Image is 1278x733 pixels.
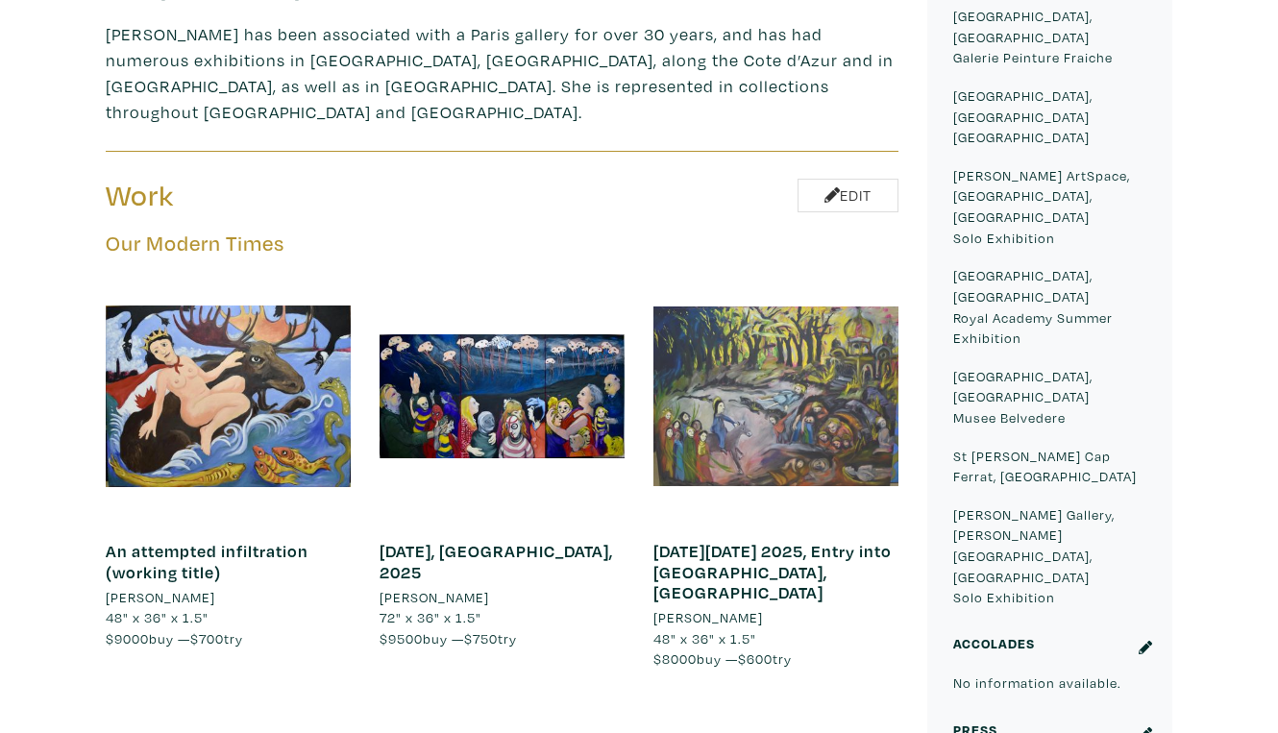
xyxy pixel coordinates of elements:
p: [PERSON_NAME] Gallery, [PERSON_NAME][GEOGRAPHIC_DATA], [GEOGRAPHIC_DATA] Solo Exhibition [953,504,1146,608]
h5: Our Modern Times [106,231,898,257]
p: [GEOGRAPHIC_DATA], [GEOGRAPHIC_DATA] Royal Academy Summer Exhibition [953,265,1146,348]
span: 48" x 36" x 1.5" [106,608,209,626]
span: $700 [190,629,224,647]
p: [PERSON_NAME] ArtSpace, [GEOGRAPHIC_DATA], [GEOGRAPHIC_DATA] Solo Exhibition [953,165,1146,248]
p: [PERSON_NAME] has been associated with a Paris gallery for over 30 years, and has had numerous ex... [106,21,898,125]
h3: Work [106,178,488,214]
span: $9000 [106,629,149,647]
a: [PERSON_NAME] [653,607,898,628]
span: 48" x 36" x 1.5" [653,629,756,647]
a: [PERSON_NAME] [380,587,625,608]
p: [GEOGRAPHIC_DATA], [GEOGRAPHIC_DATA] Musee Belvedere [953,366,1146,428]
span: $8000 [653,649,697,668]
a: [DATE], [GEOGRAPHIC_DATA], 2025 [380,540,613,583]
a: An attempted infiltration (working title) [106,540,308,583]
span: buy — try [106,629,243,647]
span: 72" x 36" x 1.5" [380,608,481,626]
p: St [PERSON_NAME] Cap Ferrat, [GEOGRAPHIC_DATA] [953,446,1146,487]
span: $750 [464,629,498,647]
li: [PERSON_NAME] [106,587,215,608]
a: [PERSON_NAME] [106,587,351,608]
p: [GEOGRAPHIC_DATA], [GEOGRAPHIC_DATA] Galerie Peinture Fraiche [953,6,1146,68]
small: Accolades [953,634,1035,652]
a: [DATE][DATE] 2025, Entry into [GEOGRAPHIC_DATA], [GEOGRAPHIC_DATA] [653,540,892,603]
li: [PERSON_NAME] [380,587,489,608]
span: $600 [738,649,773,668]
span: buy — try [380,629,517,647]
p: [GEOGRAPHIC_DATA], [GEOGRAPHIC_DATA] [GEOGRAPHIC_DATA] [953,86,1146,148]
span: $9500 [380,629,423,647]
span: buy — try [653,649,792,668]
a: Edit [798,179,898,212]
li: [PERSON_NAME] [653,607,763,628]
small: No information available. [953,673,1121,692]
